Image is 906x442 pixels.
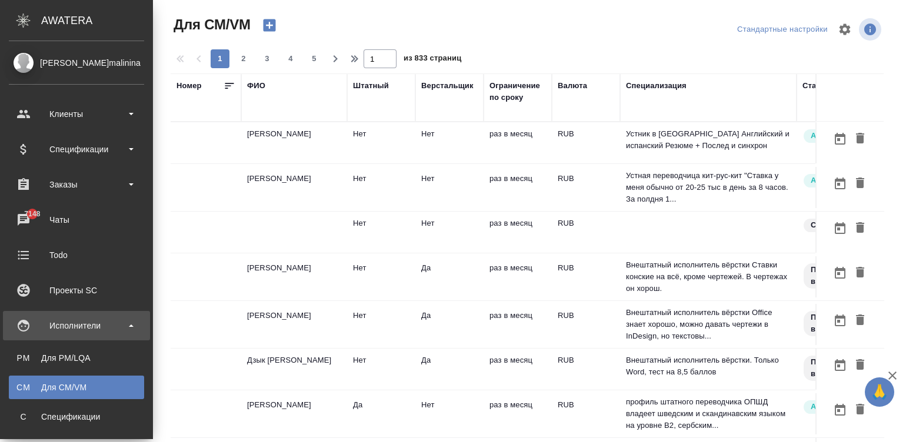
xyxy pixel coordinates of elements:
div: ФИО [247,80,265,92]
div: [PERSON_NAME]malinina [9,56,144,69]
td: [PERSON_NAME] [241,304,347,345]
button: 2 [234,49,253,68]
td: Нет [347,167,415,208]
td: RUB [552,167,620,208]
td: раз в месяц [484,349,552,390]
button: Открыть календарь загрузки [830,310,850,331]
td: RUB [552,349,620,390]
td: RUB [552,304,620,345]
p: Внештатный исполнитель вёрстки Office знает хорошо, можно давать чертежи в InDesign, но текстовы... [626,307,791,342]
td: раз в месяц [484,167,552,208]
a: Проекты SC [3,276,150,305]
span: 2 [234,53,253,65]
span: 5 [305,53,324,65]
span: Настроить таблицу [831,15,859,43]
div: Валюта [558,80,587,92]
button: 4 [281,49,300,68]
a: Todo [3,240,150,270]
div: Свежая кровь: на первые 3 заказа по тематике ставь редактора и фиксируй оценки [802,262,891,290]
div: Клиенты [9,105,144,123]
td: Да [415,349,484,390]
div: Рядовой исполнитель: назначай с учетом рейтинга [802,173,891,189]
div: Статус исполнителя [802,80,881,92]
span: Для СМ/VM [171,15,251,34]
a: 7148Чаты [3,205,150,235]
button: Удалить [850,310,870,331]
button: Удалить [850,173,870,195]
td: раз в месяц [484,393,552,434]
td: Да [347,393,415,434]
td: Нет [347,256,415,297]
button: Удалить [850,354,870,376]
td: RUB [552,122,620,163]
td: раз в месяц [484,256,552,297]
a: PMДля PM/LQA [9,346,144,370]
button: Удалить [850,128,870,150]
td: Нет [415,122,484,163]
div: Для CM/VM [15,381,138,393]
td: раз в месяц [484,304,552,345]
button: Удалить [850,262,870,284]
td: Да [415,304,484,345]
p: Подлежит внедрению [811,356,870,380]
td: RUB [552,212,620,253]
td: RUB [552,256,620,297]
div: Заказы [9,176,144,193]
div: AWATERA [41,9,153,32]
div: Чаты [9,211,144,229]
td: [PERSON_NAME] [241,393,347,434]
p: Устник в [GEOGRAPHIC_DATA] Английский и испанский Резюме + Послед и синхрон [626,128,791,152]
div: Штатный [353,80,389,92]
td: Нет [347,349,415,390]
p: Создан [811,219,839,231]
td: Нет [415,393,484,434]
p: Активен [811,130,842,142]
p: Подлежит внедрению [811,264,870,287]
button: 🙏 [865,377,894,407]
td: Нет [347,304,415,345]
span: 7148 [17,208,47,220]
td: RUB [552,393,620,434]
div: Свежая кровь: на первые 3 заказа по тематике ставь редактора и фиксируй оценки [802,310,891,337]
td: Нет [347,212,415,253]
div: Спецификации [15,411,138,423]
td: Нет [347,122,415,163]
p: профиль штатного переводчика ОПШД владеет шведским и скандинавским языком на уровне В2, сербским... [626,396,791,431]
button: Создать [255,15,284,35]
a: CMДля CM/VM [9,376,144,399]
button: Открыть календарь загрузки [830,354,850,376]
td: Нет [415,167,484,208]
td: раз в месяц [484,212,552,253]
div: Номер [176,80,202,92]
span: 3 [258,53,277,65]
div: Проекты SC [9,282,144,299]
div: Исполнители [9,317,144,334]
div: Спецификации [9,140,144,158]
div: Специализация [626,80,687,92]
button: 5 [305,49,324,68]
button: Удалить [850,399,870,421]
button: Открыть календарь загрузки [830,262,850,284]
button: Открыть календарь загрузки [830,128,850,150]
span: из 833 страниц [404,51,461,68]
p: Активен [811,401,842,413]
td: Дзык [PERSON_NAME] [241,349,347,390]
span: Посмотреть информацию [859,18,884,41]
div: Todo [9,246,144,264]
div: Для PM/LQA [15,352,138,364]
button: Открыть календарь загрузки [830,173,850,195]
td: Да [415,256,484,297]
div: Рядовой исполнитель: назначай с учетом рейтинга [802,399,891,415]
td: раз в месяц [484,122,552,163]
div: Свежая кровь: на первые 3 заказа по тематике ставь редактора и фиксируй оценки [802,354,891,382]
p: Внештатный исполнитель вёрстки. Только Word, тест на 8,5 баллов [626,354,791,378]
button: Открыть календарь загрузки [830,217,850,239]
div: Ограничение по сроку [489,80,546,103]
p: Подлежит внедрению [811,312,870,335]
span: 4 [281,53,300,65]
button: Открыть календарь загрузки [830,399,850,421]
td: [PERSON_NAME] [241,256,347,297]
p: Внештатный исполнитель вёрстки Ставки конские на всё, кроме чертежей. В чертежах он хорош. [626,259,791,294]
button: Удалить [850,217,870,239]
p: Активен [811,175,842,186]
